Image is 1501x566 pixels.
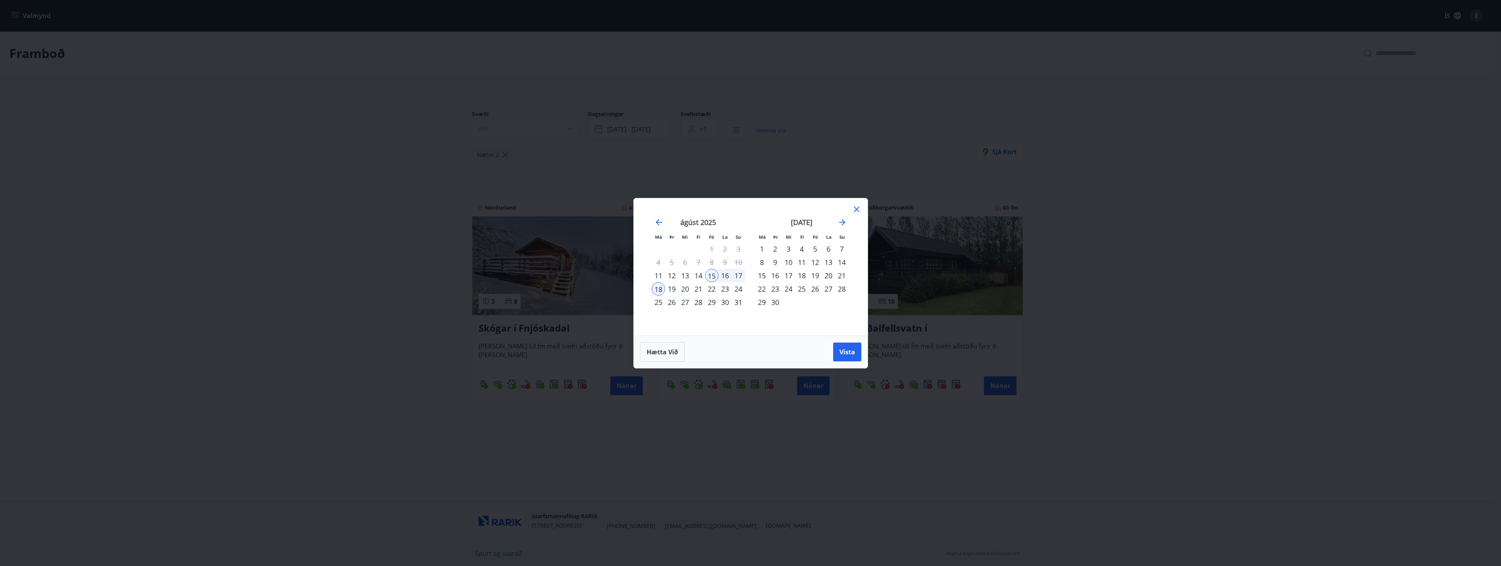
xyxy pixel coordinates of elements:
div: 29 [705,296,718,309]
div: 8 [755,256,769,269]
div: 22 [705,282,718,296]
div: 12 [808,256,822,269]
strong: [DATE] [791,218,812,227]
td: Choose sunnudagur, 24. ágúst 2025 as your check-in date. It’s available. [732,282,745,296]
td: Choose þriðjudagur, 26. ágúst 2025 as your check-in date. It’s available. [665,296,678,309]
div: 16 [718,269,732,282]
td: Not available. föstudagur, 1. ágúst 2025 [705,242,718,256]
td: Choose laugardagur, 23. ágúst 2025 as your check-in date. It’s available. [718,282,732,296]
td: Choose miðvikudagur, 24. september 2025 as your check-in date. It’s available. [782,282,795,296]
small: La [722,234,728,240]
td: Choose þriðjudagur, 19. ágúst 2025 as your check-in date. It’s available. [665,282,678,296]
td: Choose sunnudagur, 28. september 2025 as your check-in date. It’s available. [835,282,848,296]
small: Má [759,234,766,240]
small: Su [839,234,845,240]
td: Not available. laugardagur, 9. ágúst 2025 [718,256,732,269]
td: Choose föstudagur, 22. ágúst 2025 as your check-in date. It’s available. [705,282,718,296]
div: 25 [795,282,808,296]
td: Choose miðvikudagur, 13. ágúst 2025 as your check-in date. It’s available. [678,269,692,282]
td: Selected. laugardagur, 16. ágúst 2025 [718,269,732,282]
td: Choose fimmtudagur, 18. september 2025 as your check-in date. It’s available. [795,269,808,282]
div: 20 [822,269,835,282]
div: 7 [835,242,848,256]
div: 15 [705,269,718,282]
div: 6 [822,242,835,256]
td: Choose mánudagur, 11. ágúst 2025 as your check-in date. It’s available. [652,269,665,282]
td: Not available. föstudagur, 8. ágúst 2025 [705,256,718,269]
div: 13 [822,256,835,269]
div: 20 [678,282,692,296]
div: 16 [769,269,782,282]
td: Choose þriðjudagur, 12. ágúst 2025 as your check-in date. It’s available. [665,269,678,282]
div: 19 [808,269,822,282]
div: 19 [665,282,678,296]
small: Fi [696,234,700,240]
td: Choose föstudagur, 26. september 2025 as your check-in date. It’s available. [808,282,822,296]
div: Calendar [643,208,858,326]
td: Choose mánudagur, 29. september 2025 as your check-in date. It’s available. [755,296,769,309]
td: Choose miðvikudagur, 10. september 2025 as your check-in date. It’s available. [782,256,795,269]
td: Selected as start date. föstudagur, 15. ágúst 2025 [705,269,718,282]
div: 21 [835,269,848,282]
td: Choose sunnudagur, 14. september 2025 as your check-in date. It’s available. [835,256,848,269]
td: Choose miðvikudagur, 3. september 2025 as your check-in date. It’s available. [782,242,795,256]
td: Choose miðvikudagur, 20. ágúst 2025 as your check-in date. It’s available. [678,282,692,296]
td: Choose laugardagur, 27. september 2025 as your check-in date. It’s available. [822,282,835,296]
div: 4 [795,242,808,256]
td: Choose mánudagur, 25. ágúst 2025 as your check-in date. It’s available. [652,296,665,309]
div: 12 [665,269,678,282]
small: Má [655,234,662,240]
td: Choose fimmtudagur, 25. september 2025 as your check-in date. It’s available. [795,282,808,296]
small: La [826,234,832,240]
td: Choose laugardagur, 6. september 2025 as your check-in date. It’s available. [822,242,835,256]
td: Not available. sunnudagur, 3. ágúst 2025 [732,242,745,256]
td: Choose föstudagur, 19. september 2025 as your check-in date. It’s available. [808,269,822,282]
div: 27 [822,282,835,296]
div: Move forward to switch to the next month. [837,218,847,227]
td: Choose sunnudagur, 21. september 2025 as your check-in date. It’s available. [835,269,848,282]
div: 14 [835,256,848,269]
div: 27 [678,296,692,309]
div: 24 [732,282,745,296]
small: Þr [773,234,778,240]
span: Hætta við [647,348,678,356]
div: 18 [795,269,808,282]
td: Choose mánudagur, 22. september 2025 as your check-in date. It’s available. [755,282,769,296]
td: Not available. mánudagur, 4. ágúst 2025 [652,256,665,269]
div: 31 [732,296,745,309]
div: Move backward to switch to the previous month. [654,218,664,227]
td: Selected as end date. mánudagur, 18. ágúst 2025 [652,282,665,296]
div: 15 [755,269,769,282]
div: 22 [755,282,769,296]
div: 3 [782,242,795,256]
div: 18 [652,282,665,296]
td: Choose fimmtudagur, 28. ágúst 2025 as your check-in date. It’s available. [692,296,705,309]
td: Selected. sunnudagur, 17. ágúst 2025 [732,269,745,282]
td: Choose þriðjudagur, 9. september 2025 as your check-in date. It’s available. [769,256,782,269]
td: Not available. sunnudagur, 10. ágúst 2025 [732,256,745,269]
div: 28 [835,282,848,296]
div: 2 [769,242,782,256]
td: Not available. fimmtudagur, 7. ágúst 2025 [692,256,705,269]
div: 1 [755,242,769,256]
td: Choose mánudagur, 1. september 2025 as your check-in date. It’s available. [755,242,769,256]
td: Choose þriðjudagur, 23. september 2025 as your check-in date. It’s available. [769,282,782,296]
div: 23 [769,282,782,296]
div: 17 [782,269,795,282]
td: Choose föstudagur, 29. ágúst 2025 as your check-in date. It’s available. [705,296,718,309]
td: Choose laugardagur, 13. september 2025 as your check-in date. It’s available. [822,256,835,269]
div: 14 [692,269,705,282]
div: 10 [782,256,795,269]
strong: ágúst 2025 [680,218,716,227]
td: Not available. þriðjudagur, 5. ágúst 2025 [665,256,678,269]
small: Fi [800,234,804,240]
td: Not available. miðvikudagur, 6. ágúst 2025 [678,256,692,269]
td: Choose þriðjudagur, 16. september 2025 as your check-in date. It’s available. [769,269,782,282]
td: Choose laugardagur, 20. september 2025 as your check-in date. It’s available. [822,269,835,282]
td: Not available. laugardagur, 2. ágúst 2025 [718,242,732,256]
div: 5 [808,242,822,256]
small: Fö [813,234,818,240]
div: 30 [718,296,732,309]
div: 28 [692,296,705,309]
div: 11 [652,269,665,282]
